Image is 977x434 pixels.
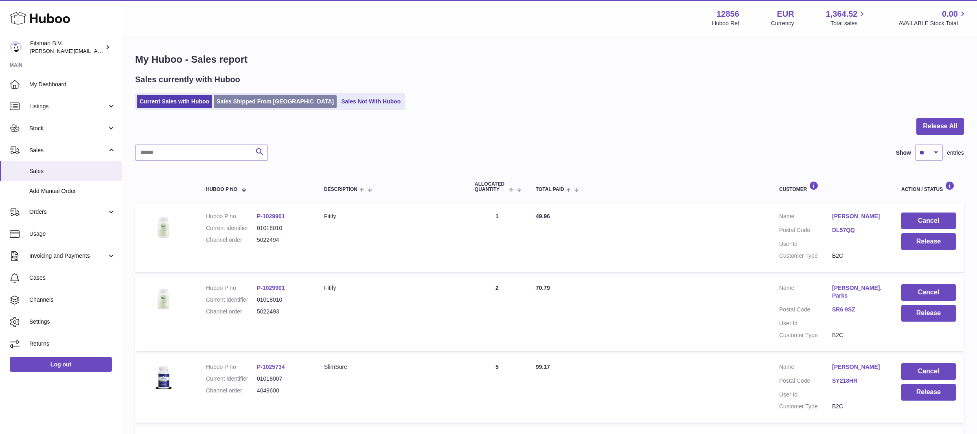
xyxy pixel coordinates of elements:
[206,296,257,304] dt: Current identifier
[30,48,163,54] span: [PERSON_NAME][EMAIL_ADDRESS][DOMAIN_NAME]
[206,308,257,316] dt: Channel order
[29,230,116,238] span: Usage
[779,306,832,316] dt: Postal Code
[826,9,858,20] span: 1,364.52
[832,284,885,300] a: [PERSON_NAME]. Parks
[771,20,794,27] div: Currency
[779,331,832,339] dt: Customer Type
[467,204,528,272] td: 1
[206,224,257,232] dt: Current identifier
[29,187,116,195] span: Add Manual Order
[779,377,832,387] dt: Postal Code
[257,285,285,291] a: P-1029901
[29,208,107,216] span: Orders
[942,9,958,20] span: 0.00
[338,95,403,108] a: Sales Not With Huboo
[137,95,212,108] a: Current Sales with Huboo
[257,213,285,219] a: P-1029901
[257,308,308,316] dd: 5022493
[832,306,885,313] a: SR6 9SZ
[947,149,964,157] span: entries
[832,363,885,371] a: [PERSON_NAME]
[206,213,257,220] dt: Huboo P no
[324,213,458,220] div: Fitify
[206,187,237,192] span: Huboo P no
[901,233,956,250] button: Release
[779,213,832,222] dt: Name
[324,187,357,192] span: Description
[536,187,564,192] span: Total paid
[29,318,116,326] span: Settings
[206,363,257,371] dt: Huboo P no
[475,182,507,192] span: ALLOCATED Quantity
[257,375,308,383] dd: 01018007
[779,320,832,327] dt: User Id
[143,284,184,313] img: 128561739542540.png
[898,9,967,27] a: 0.00 AVAILABLE Stock Total
[29,274,116,282] span: Cases
[206,236,257,244] dt: Channel order
[779,252,832,260] dt: Customer Type
[777,9,794,20] strong: EUR
[779,240,832,248] dt: User Id
[832,213,885,220] a: [PERSON_NAME]
[901,384,956,401] button: Release
[536,364,550,370] span: 99.17
[257,387,308,395] dd: 4049600
[901,213,956,229] button: Cancel
[257,236,308,244] dd: 5022494
[257,224,308,232] dd: 01018010
[135,53,964,66] h1: My Huboo - Sales report
[779,391,832,399] dt: User Id
[536,213,550,219] span: 49.96
[901,305,956,322] button: Release
[779,226,832,236] dt: Postal Code
[916,118,964,135] button: Release All
[779,181,885,192] div: Customer
[29,125,107,132] span: Stock
[29,252,107,260] span: Invoicing and Payments
[206,387,257,395] dt: Channel order
[832,331,885,339] dd: B2C
[10,357,112,372] a: Log out
[324,284,458,292] div: Fitify
[29,81,116,88] span: My Dashboard
[779,284,832,302] dt: Name
[832,252,885,260] dd: B2C
[29,167,116,175] span: Sales
[206,375,257,383] dt: Current identifier
[901,363,956,380] button: Cancel
[467,355,528,423] td: 5
[779,403,832,410] dt: Customer Type
[832,226,885,234] a: DL57QQ
[324,363,458,371] div: SlimSure
[29,340,116,348] span: Returns
[832,377,885,385] a: SY218HR
[830,20,867,27] span: Total sales
[779,363,832,373] dt: Name
[29,296,116,304] span: Channels
[257,364,285,370] a: P-1025734
[143,363,184,391] img: 128561738056625.png
[143,213,184,241] img: 128561739542540.png
[826,9,867,27] a: 1,364.52 Total sales
[467,276,528,351] td: 2
[712,20,739,27] div: Huboo Ref
[10,41,22,53] img: jonathan@leaderoo.com
[206,284,257,292] dt: Huboo P no
[214,95,337,108] a: Sales Shipped From [GEOGRAPHIC_DATA]
[135,74,240,85] h2: Sales currently with Huboo
[832,403,885,410] dd: B2C
[896,149,911,157] label: Show
[257,296,308,304] dd: 01018010
[30,39,103,55] div: Fitsmart B.V.
[716,9,739,20] strong: 12856
[901,284,956,301] button: Cancel
[901,181,956,192] div: Action / Status
[898,20,967,27] span: AVAILABLE Stock Total
[29,147,107,154] span: Sales
[29,103,107,110] span: Listings
[536,285,550,291] span: 70.79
